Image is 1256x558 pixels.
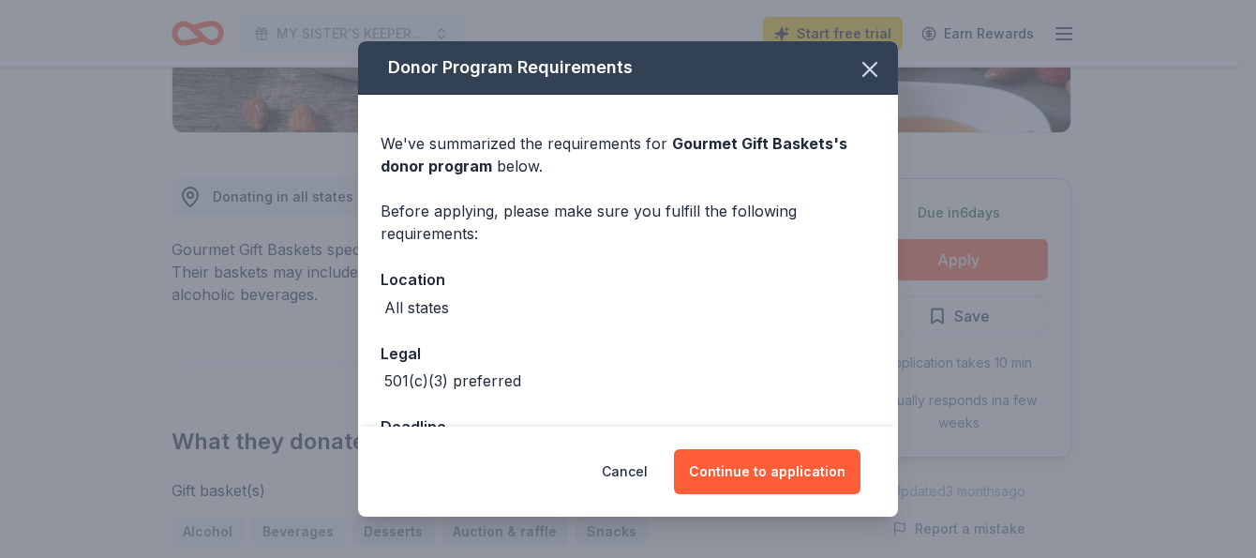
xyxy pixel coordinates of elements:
[381,415,875,439] div: Deadline
[602,449,648,494] button: Cancel
[381,200,875,245] div: Before applying, please make sure you fulfill the following requirements:
[674,449,860,494] button: Continue to application
[384,296,449,319] div: All states
[381,341,875,366] div: Legal
[384,369,521,392] div: 501(c)(3) preferred
[381,132,875,177] div: We've summarized the requirements for below.
[381,267,875,292] div: Location
[358,41,898,95] div: Donor Program Requirements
